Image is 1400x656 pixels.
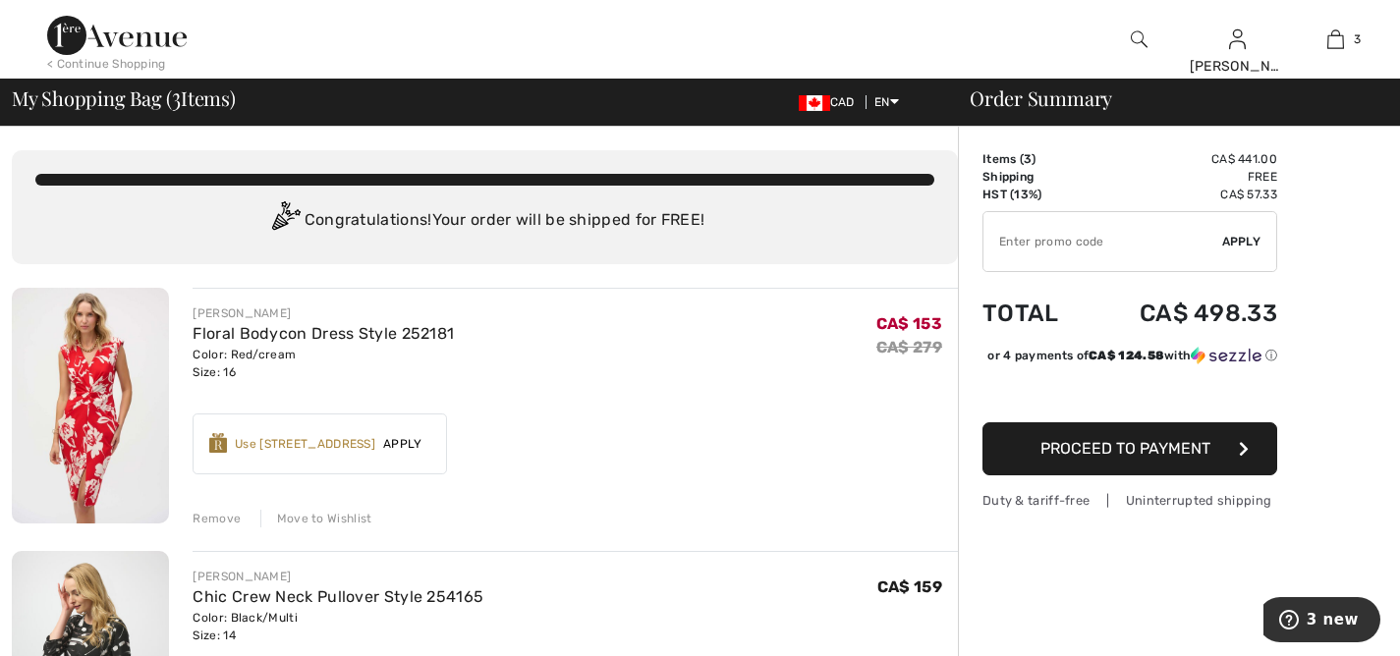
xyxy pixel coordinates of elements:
[1354,30,1361,48] span: 3
[877,577,942,596] span: CA$ 159
[172,83,181,109] span: 3
[12,288,169,523] img: Floral Bodycon Dress Style 252181
[876,338,942,356] s: CA$ 279
[876,314,942,333] span: CA$ 153
[982,280,1088,347] td: Total
[12,88,236,108] span: My Shopping Bag ( Items)
[1088,168,1277,186] td: Free
[1263,597,1380,646] iframe: Opens a widget where you can find more information
[1024,152,1032,166] span: 3
[982,347,1277,371] div: or 4 payments ofCA$ 124.58withSezzle Click to learn more about Sezzle
[1229,27,1246,51] img: My Info
[193,587,483,606] a: Chic Crew Neck Pullover Style 254165
[946,88,1388,108] div: Order Summary
[193,324,454,343] a: Floral Bodycon Dress Style 252181
[983,212,1222,271] input: Promo code
[982,186,1088,203] td: HST (13%)
[209,433,227,453] img: Reward-Logo.svg
[1191,347,1261,364] img: Sezzle
[982,491,1277,510] div: Duty & tariff-free | Uninterrupted shipping
[47,55,166,73] div: < Continue Shopping
[1088,150,1277,168] td: CA$ 441.00
[235,435,375,453] div: Use [STREET_ADDRESS]
[193,609,483,644] div: Color: Black/Multi Size: 14
[260,510,372,527] div: Move to Wishlist
[982,371,1277,415] iframe: PayPal-paypal
[799,95,830,111] img: Canadian Dollar
[982,422,1277,475] button: Proceed to Payment
[1088,186,1277,203] td: CA$ 57.33
[1131,27,1148,51] img: search the website
[375,435,430,453] span: Apply
[1088,280,1277,347] td: CA$ 498.33
[1089,349,1164,362] span: CA$ 124.58
[265,201,305,241] img: Congratulation2.svg
[35,201,934,241] div: Congratulations! Your order will be shipped for FREE!
[1287,27,1383,51] a: 3
[1229,29,1246,48] a: Sign In
[47,16,187,55] img: 1ère Avenue
[1040,439,1210,458] span: Proceed to Payment
[193,510,241,527] div: Remove
[1222,233,1261,250] span: Apply
[193,568,483,585] div: [PERSON_NAME]
[1327,27,1344,51] img: My Bag
[987,347,1277,364] div: or 4 payments of with
[1190,56,1286,77] div: [PERSON_NAME]
[193,346,454,381] div: Color: Red/cream Size: 16
[874,95,899,109] span: EN
[982,150,1088,168] td: Items ( )
[799,95,863,109] span: CAD
[982,168,1088,186] td: Shipping
[193,304,454,322] div: [PERSON_NAME]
